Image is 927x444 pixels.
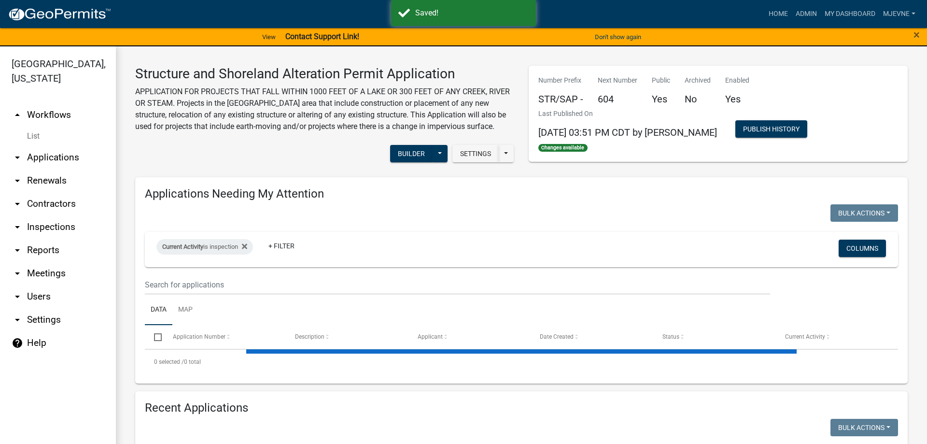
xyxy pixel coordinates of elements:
datatable-header-cell: Select [145,325,163,348]
datatable-header-cell: Date Created [531,325,653,348]
span: Changes available [538,144,588,152]
button: Publish History [735,120,807,138]
h5: Yes [652,93,670,105]
a: My Dashboard [821,5,879,23]
span: Current Activity [162,243,203,250]
datatable-header-cell: Status [653,325,776,348]
div: is inspection [156,239,253,255]
button: Don't show again [591,29,645,45]
button: Close [913,29,920,41]
button: Builder [390,145,433,162]
i: arrow_drop_down [12,221,23,233]
span: Description [295,333,324,340]
i: arrow_drop_down [12,244,23,256]
p: Next Number [598,75,637,86]
p: Last Published On [538,109,717,119]
span: Application Number [173,333,225,340]
i: arrow_drop_down [12,314,23,326]
span: Status [662,333,679,340]
span: Date Created [540,333,574,340]
h5: 604 [598,93,637,105]
i: arrow_drop_down [12,198,23,210]
a: Home [765,5,792,23]
a: View [258,29,280,45]
datatable-header-cell: Current Activity [775,325,898,348]
input: Search for applications [145,275,770,295]
datatable-header-cell: Description [286,325,408,348]
datatable-header-cell: Applicant [408,325,531,348]
p: Number Prefix [538,75,583,86]
a: MJevne [879,5,919,23]
h5: STR/SAP - [538,93,583,105]
span: 0 selected / [154,358,184,365]
wm-modal-confirm: Workflow Publish History [735,126,807,133]
span: × [913,28,920,42]
a: Data [145,295,172,326]
h4: Applications Needing My Attention [145,187,898,201]
span: [DATE] 03:51 PM CDT by [PERSON_NAME] [538,127,717,138]
button: Settings [452,145,499,162]
p: Public [652,75,670,86]
i: help [12,337,23,349]
p: APPLICATION FOR PROJECTS THAT FALL WITHIN 1000 FEET OF A LAKE OR 300 FEET OF ANY CREEK, RIVER OR ... [135,86,514,132]
a: Admin [792,5,821,23]
p: Archived [685,75,711,86]
datatable-header-cell: Application Number [163,325,286,348]
i: arrow_drop_up [12,109,23,121]
div: Saved! [415,7,529,19]
strong: Contact Support Link! [285,32,359,41]
h5: Yes [725,93,749,105]
a: + Filter [261,237,302,255]
h3: Structure and Shoreland Alteration Permit Application [135,66,514,82]
button: Bulk Actions [830,204,898,222]
span: Applicant [418,333,443,340]
i: arrow_drop_down [12,268,23,279]
a: Map [172,295,198,326]
i: arrow_drop_down [12,152,23,163]
i: arrow_drop_down [12,291,23,302]
button: Bulk Actions [830,419,898,436]
div: 0 total [145,350,898,374]
i: arrow_drop_down [12,175,23,186]
h4: Recent Applications [145,401,898,415]
button: Columns [839,240,886,257]
p: Enabled [725,75,749,86]
span: Current Activity [785,333,825,340]
h5: No [685,93,711,105]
